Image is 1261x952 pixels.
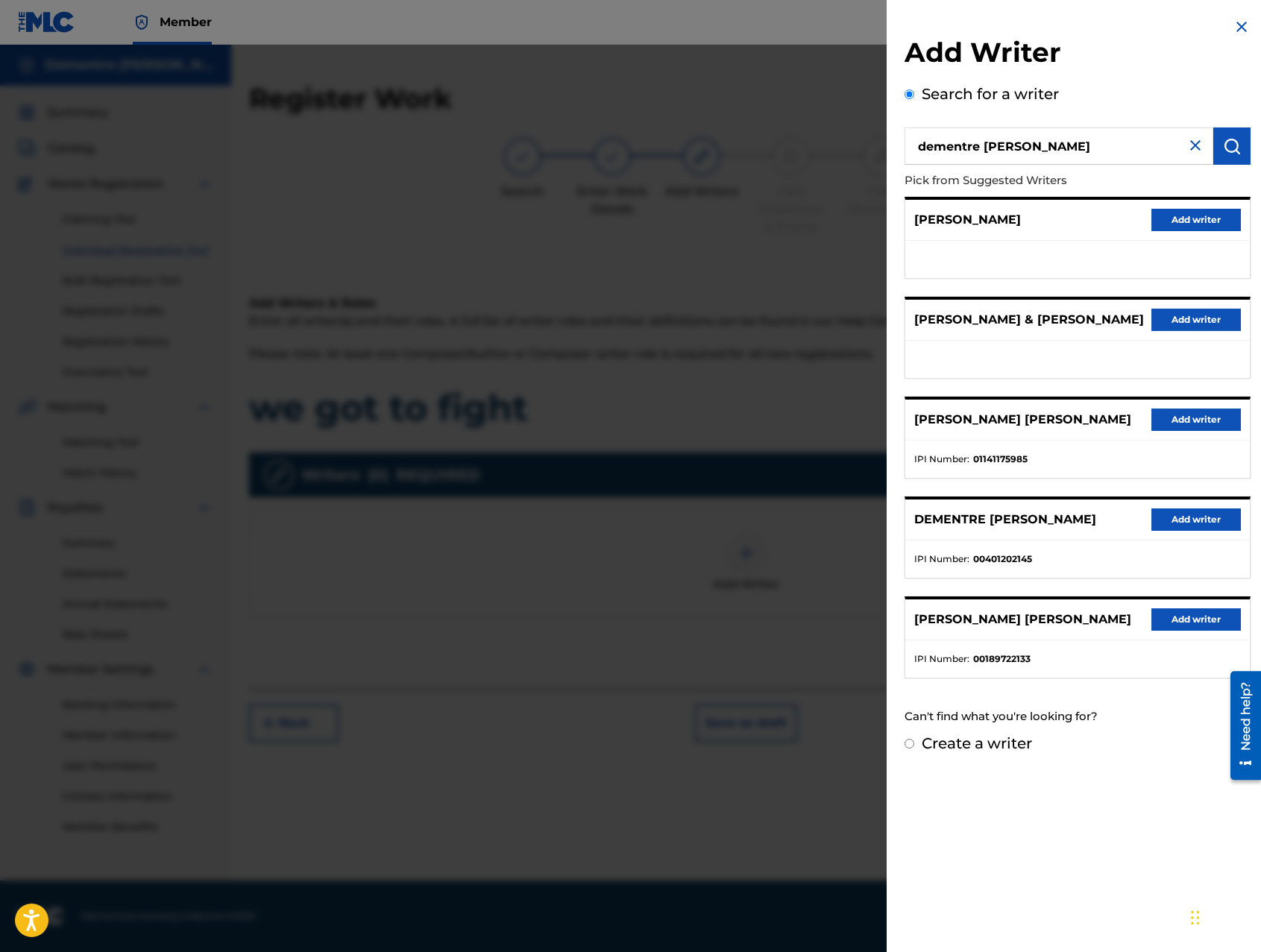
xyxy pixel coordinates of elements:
span: Member [160,13,212,31]
p: [PERSON_NAME] & [PERSON_NAME] [914,311,1144,329]
label: Search for a writer [922,85,1059,103]
label: Create a writer [922,734,1032,752]
button: Add writer [1151,209,1241,231]
h2: Add Writer [905,36,1251,74]
p: [PERSON_NAME] [PERSON_NAME] [914,411,1131,429]
button: Add writer [1151,608,1241,631]
button: Add writer [1151,309,1241,331]
span: IPI Number : [914,552,969,566]
iframe: Chat Widget [1186,880,1261,952]
strong: 00189722133 [973,652,1031,666]
strong: 00401202145 [973,552,1032,566]
iframe: Resource Center [1219,665,1261,785]
p: Pick from Suggested Writers [905,165,1166,197]
div: Drag [1191,895,1200,940]
span: IPI Number : [914,453,969,466]
img: Top Rightsholder [133,13,151,31]
img: MLC Logo [18,11,75,33]
strong: 01141175985 [973,453,1028,466]
p: DEMENTRE [PERSON_NAME] [914,511,1096,529]
img: Search Works [1223,137,1241,155]
div: Can't find what you're looking for? [905,701,1251,733]
p: [PERSON_NAME] [PERSON_NAME] [914,611,1131,628]
button: Add writer [1151,508,1241,531]
button: Add writer [1151,409,1241,431]
input: Search writer's name or IPI Number [905,127,1213,165]
span: IPI Number : [914,652,969,666]
img: close [1186,136,1204,154]
p: [PERSON_NAME] [914,211,1021,229]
